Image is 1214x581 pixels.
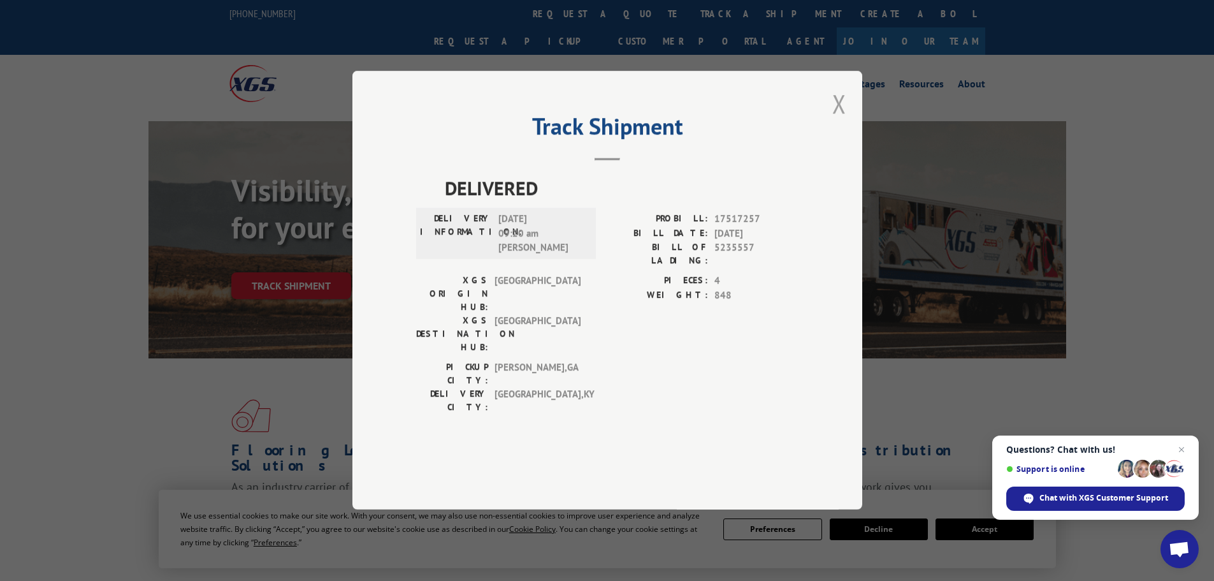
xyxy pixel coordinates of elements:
[495,274,581,314] span: [GEOGRAPHIC_DATA]
[1006,464,1113,474] span: Support is online
[714,212,798,227] span: 17517257
[445,174,798,203] span: DELIVERED
[607,241,708,268] label: BILL OF LADING:
[1006,445,1185,455] span: Questions? Chat with us!
[416,388,488,415] label: DELIVERY CITY:
[607,212,708,227] label: PROBILL:
[416,117,798,142] h2: Track Shipment
[1174,442,1189,457] span: Close chat
[607,288,708,303] label: WEIGHT:
[495,314,581,355] span: [GEOGRAPHIC_DATA]
[714,226,798,241] span: [DATE]
[832,87,846,121] button: Close modal
[495,388,581,415] span: [GEOGRAPHIC_DATA] , KY
[1006,487,1185,511] div: Chat with XGS Customer Support
[1160,530,1199,568] div: Open chat
[714,241,798,268] span: 5235557
[416,361,488,388] label: PICKUP CITY:
[495,361,581,388] span: [PERSON_NAME] , GA
[420,212,492,256] label: DELIVERY INFORMATION:
[498,212,584,256] span: [DATE] 09:20 am [PERSON_NAME]
[714,274,798,289] span: 4
[607,274,708,289] label: PIECES:
[416,274,488,314] label: XGS ORIGIN HUB:
[416,314,488,355] label: XGS DESTINATION HUB:
[607,226,708,241] label: BILL DATE:
[1039,492,1168,504] span: Chat with XGS Customer Support
[714,288,798,303] span: 848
